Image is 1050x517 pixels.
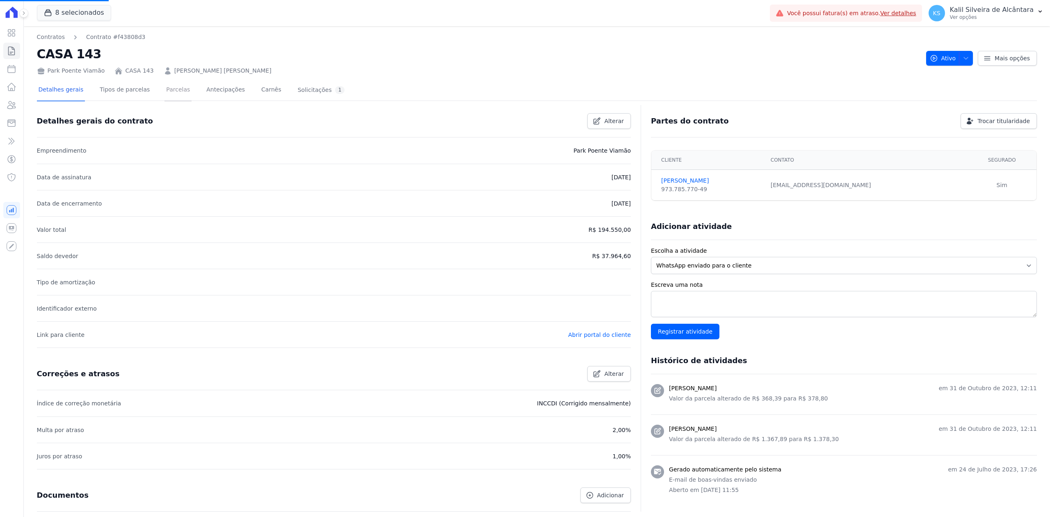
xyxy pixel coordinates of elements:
[37,172,91,182] p: Data de assinatura
[37,45,920,63] h2: CASA 143
[298,86,345,94] div: Solicitações
[661,185,761,194] div: 973.785.770-49
[968,151,1036,170] th: Segurado
[771,181,963,190] div: [EMAIL_ADDRESS][DOMAIN_NAME]
[37,490,89,500] h3: Documentos
[260,80,283,101] a: Carnês
[651,281,1037,289] label: Escreva uma nota
[86,33,146,41] a: Contrato #f43808d3
[592,251,631,261] p: R$ 37.964,60
[939,384,1037,393] p: em 31 de Outubro de 2023, 12:11
[612,172,631,182] p: [DATE]
[995,54,1030,62] span: Mais opções
[37,369,120,379] h3: Correções e atrasos
[296,80,347,101] a: Solicitações1
[950,14,1034,21] p: Ver opções
[669,425,717,433] h3: [PERSON_NAME]
[613,451,631,461] p: 1,00%
[537,398,631,408] p: INCCDI (Corrigido mensalmente)
[125,66,153,75] a: CASA 143
[37,33,65,41] a: Contratos
[37,66,105,75] div: Park Poente Viamão
[612,199,631,208] p: [DATE]
[669,394,1037,403] p: Valor da parcela alterado de R$ 368,39 para R$ 378,80
[669,435,1037,444] p: Valor da parcela alterado de R$ 1.367,89 para R$ 1.378,30
[37,5,111,21] button: 8 selecionados
[37,199,102,208] p: Data de encerramento
[37,116,153,126] h3: Detalhes gerais do contrato
[37,251,78,261] p: Saldo devedor
[926,51,973,66] button: Ativo
[604,117,624,125] span: Alterar
[37,33,146,41] nav: Breadcrumb
[205,80,247,101] a: Antecipações
[651,356,747,366] h3: Histórico de atividades
[961,113,1037,129] a: Trocar titularidade
[651,247,1037,255] label: Escolha a atividade
[651,151,766,170] th: Cliente
[37,277,96,287] p: Tipo de amortização
[977,117,1030,125] span: Trocar titularidade
[37,146,87,156] p: Empreendimento
[37,451,82,461] p: Juros por atraso
[568,332,631,338] a: Abrir portal do cliente
[37,398,121,408] p: Índice de correção monetária
[164,80,192,101] a: Parcelas
[930,51,956,66] span: Ativo
[613,425,631,435] p: 2,00%
[580,487,631,503] a: Adicionar
[651,222,732,231] h3: Adicionar atividade
[651,116,729,126] h3: Partes do contrato
[669,486,1037,494] p: Aberto em [DATE] 11:55
[933,10,940,16] span: KS
[948,465,1037,474] p: em 24 de Julho de 2023, 17:26
[37,225,66,235] p: Valor total
[669,384,717,393] h3: [PERSON_NAME]
[950,6,1034,14] p: Kalil Silveira de Alcântara
[587,113,631,129] a: Alterar
[589,225,631,235] p: R$ 194.550,00
[669,476,1037,484] p: E-mail de boas-vindas enviado
[37,33,920,41] nav: Breadcrumb
[669,465,781,474] h3: Gerado automaticamente pelo sistema
[37,80,85,101] a: Detalhes gerais
[968,170,1036,201] td: Sim
[922,2,1050,25] button: KS Kalil Silveira de Alcântara Ver opções
[939,425,1037,433] p: em 31 de Outubro de 2023, 12:11
[174,66,272,75] a: [PERSON_NAME] [PERSON_NAME]
[604,370,624,378] span: Alterar
[880,10,916,16] a: Ver detalhes
[597,491,624,499] span: Adicionar
[978,51,1037,66] a: Mais opções
[587,366,631,382] a: Alterar
[787,9,916,18] span: Você possui fatura(s) em atraso.
[766,151,968,170] th: Contato
[661,176,761,185] a: [PERSON_NAME]
[573,146,631,156] p: Park Poente Viamão
[37,304,97,313] p: Identificador externo
[37,425,84,435] p: Multa por atraso
[37,330,84,340] p: Link para cliente
[651,324,719,339] input: Registrar atividade
[335,86,345,94] div: 1
[98,80,151,101] a: Tipos de parcelas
